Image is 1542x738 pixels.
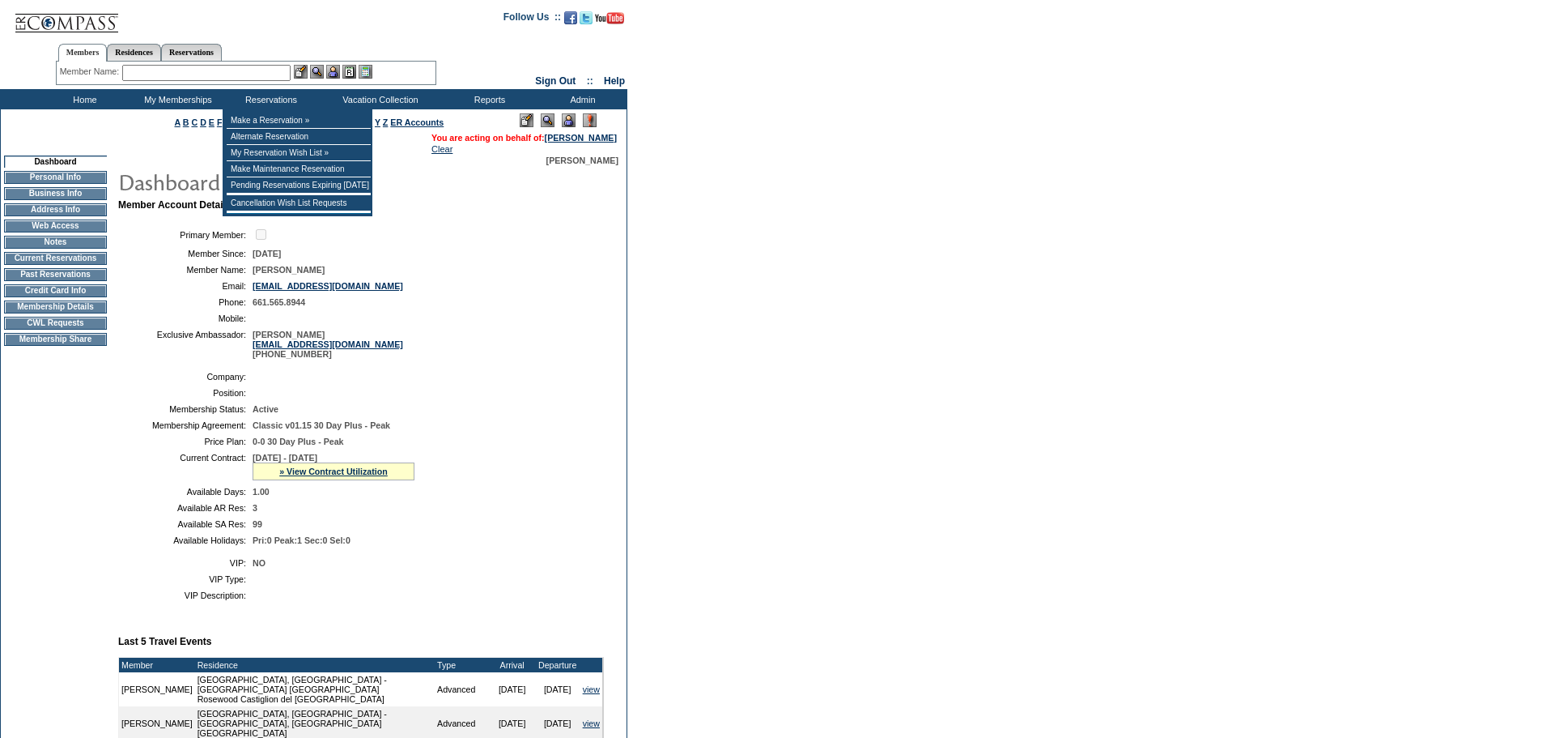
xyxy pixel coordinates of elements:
[183,117,189,127] a: B
[520,113,533,127] img: Edit Mode
[595,16,624,26] a: Subscribe to our YouTube Channel
[253,281,403,291] a: [EMAIL_ADDRESS][DOMAIN_NAME]
[227,129,371,145] td: Alternate Reservation
[534,89,627,109] td: Admin
[60,65,122,79] div: Member Name:
[118,636,211,647] b: Last 5 Travel Events
[125,519,246,529] td: Available SA Res:
[125,453,246,480] td: Current Contract:
[36,89,130,109] td: Home
[4,301,107,314] td: Membership Details
[125,227,246,242] td: Primary Member:
[4,333,107,346] td: Membership Share
[253,404,278,414] span: Active
[117,165,441,198] img: pgTtlDashboard.gif
[209,117,215,127] a: E
[227,177,371,194] td: Pending Reservations Expiring [DATE]
[583,685,600,694] a: view
[191,117,198,127] a: C
[4,171,107,184] td: Personal Info
[223,89,316,109] td: Reservations
[4,220,107,232] td: Web Access
[435,658,490,672] td: Type
[253,339,403,349] a: [EMAIL_ADDRESS][DOMAIN_NAME]
[161,44,222,61] a: Reservations
[435,672,490,706] td: Advanced
[4,236,107,249] td: Notes
[58,44,108,62] a: Members
[125,420,246,430] td: Membership Agreement:
[107,44,161,61] a: Residences
[279,467,388,476] a: » View Contract Utilization
[580,16,593,26] a: Follow us on Twitter
[310,65,324,79] img: View
[125,249,246,258] td: Member Since:
[125,388,246,398] td: Position:
[564,16,577,26] a: Become our fan on Facebook
[535,658,580,672] td: Departure
[326,65,340,79] img: Impersonate
[125,372,246,382] td: Company:
[253,503,257,513] span: 3
[125,404,246,414] td: Membership Status:
[119,672,195,706] td: [PERSON_NAME]
[227,145,371,161] td: My Reservation Wish List »
[441,89,534,109] td: Reports
[125,591,246,600] td: VIP Description:
[4,187,107,200] td: Business Info
[535,672,580,706] td: [DATE]
[125,314,246,323] td: Mobile:
[587,75,593,87] span: ::
[125,330,246,359] td: Exclusive Ambassador:
[431,133,617,143] span: You are acting on behalf of:
[546,156,618,165] span: [PERSON_NAME]
[125,503,246,513] td: Available AR Res:
[119,658,195,672] td: Member
[125,535,246,545] td: Available Holidays:
[4,252,107,265] td: Current Reservations
[4,203,107,216] td: Address Info
[253,265,325,275] span: [PERSON_NAME]
[253,330,403,359] span: [PERSON_NAME] [PHONE_NUMBER]
[503,10,561,29] td: Follow Us ::
[118,199,232,211] b: Member Account Details
[253,420,390,430] span: Classic v01.15 30 Day Plus - Peak
[175,117,181,127] a: A
[316,89,441,109] td: Vacation Collection
[375,117,380,127] a: Y
[217,117,223,127] a: F
[195,658,435,672] td: Residence
[583,719,600,728] a: view
[4,317,107,330] td: CWL Requests
[390,117,444,127] a: ER Accounts
[125,558,246,568] td: VIP:
[604,75,625,87] a: Help
[125,487,246,497] td: Available Days:
[125,574,246,584] td: VIP Type:
[383,117,389,127] a: Z
[227,113,371,129] td: Make a Reservation »
[294,65,308,79] img: b_edit.gif
[195,672,435,706] td: [GEOGRAPHIC_DATA], [GEOGRAPHIC_DATA] - [GEOGRAPHIC_DATA] [GEOGRAPHIC_DATA] Rosewood Castiglion de...
[125,437,246,446] td: Price Plan:
[545,133,617,143] a: [PERSON_NAME]
[125,281,246,291] td: Email:
[227,195,371,211] td: Cancellation Wish List Requests
[125,265,246,275] td: Member Name:
[4,268,107,281] td: Past Reservations
[431,144,452,154] a: Clear
[4,156,107,168] td: Dashboard
[583,113,597,127] img: Log Concern/Member Elevation
[253,453,317,463] span: [DATE] - [DATE]
[490,672,535,706] td: [DATE]
[200,117,206,127] a: D
[253,437,344,446] span: 0-0 30 Day Plus - Peak
[253,558,265,568] span: NO
[130,89,223,109] td: My Memberships
[580,11,593,24] img: Follow us on Twitter
[490,658,535,672] td: Arrival
[564,11,577,24] img: Become our fan on Facebook
[227,161,371,177] td: Make Maintenance Reservation
[253,519,262,529] span: 99
[253,297,305,307] span: 661.565.8944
